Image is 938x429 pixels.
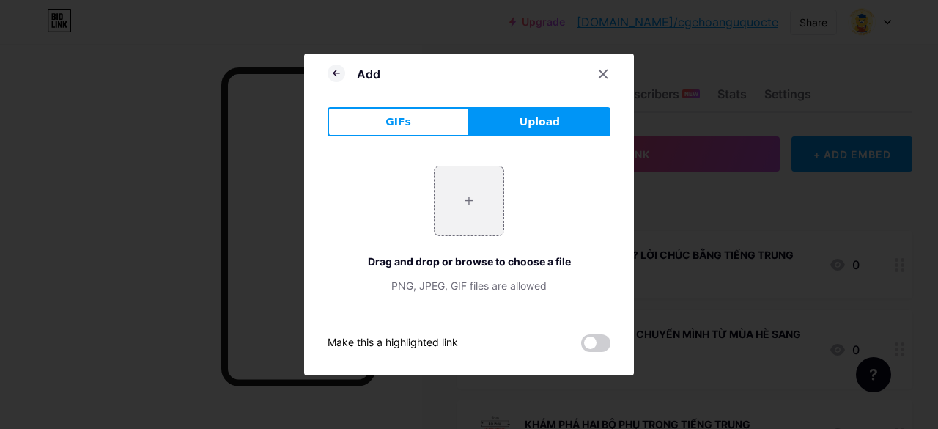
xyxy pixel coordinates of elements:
div: Add [357,65,380,83]
span: Upload [520,114,560,130]
div: Make this a highlighted link [328,334,458,352]
button: Upload [469,107,610,136]
div: PNG, JPEG, GIF files are allowed [328,278,610,293]
span: GIFs [385,114,411,130]
div: Drag and drop or browse to choose a file [328,254,610,269]
button: GIFs [328,107,469,136]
